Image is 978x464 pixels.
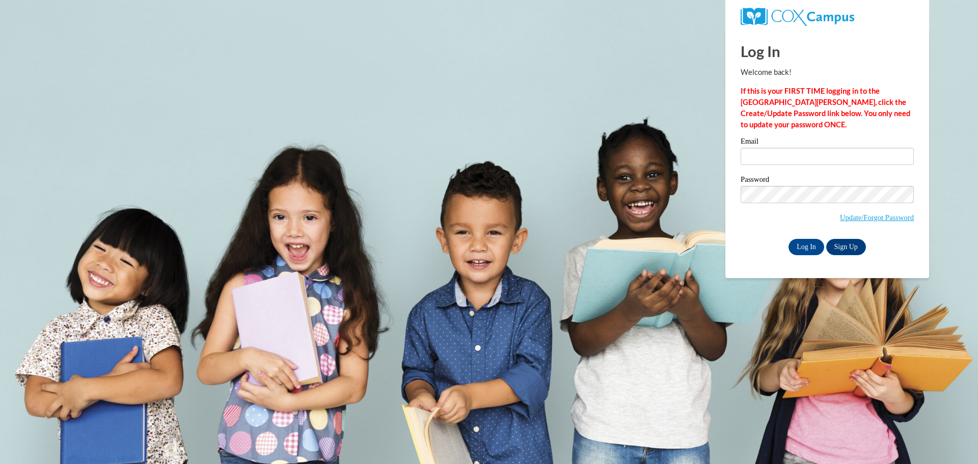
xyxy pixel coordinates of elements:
h1: Log In [741,41,914,62]
a: Sign Up [826,239,866,255]
a: COX Campus [741,12,854,20]
a: Update/Forgot Password [840,213,914,222]
label: Email [741,138,914,148]
p: Welcome back! [741,67,914,78]
label: Password [741,176,914,186]
input: Log In [789,239,824,255]
img: COX Campus [741,8,854,26]
strong: If this is your FIRST TIME logging in to the [GEOGRAPHIC_DATA][PERSON_NAME], click the Create/Upd... [741,87,910,129]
